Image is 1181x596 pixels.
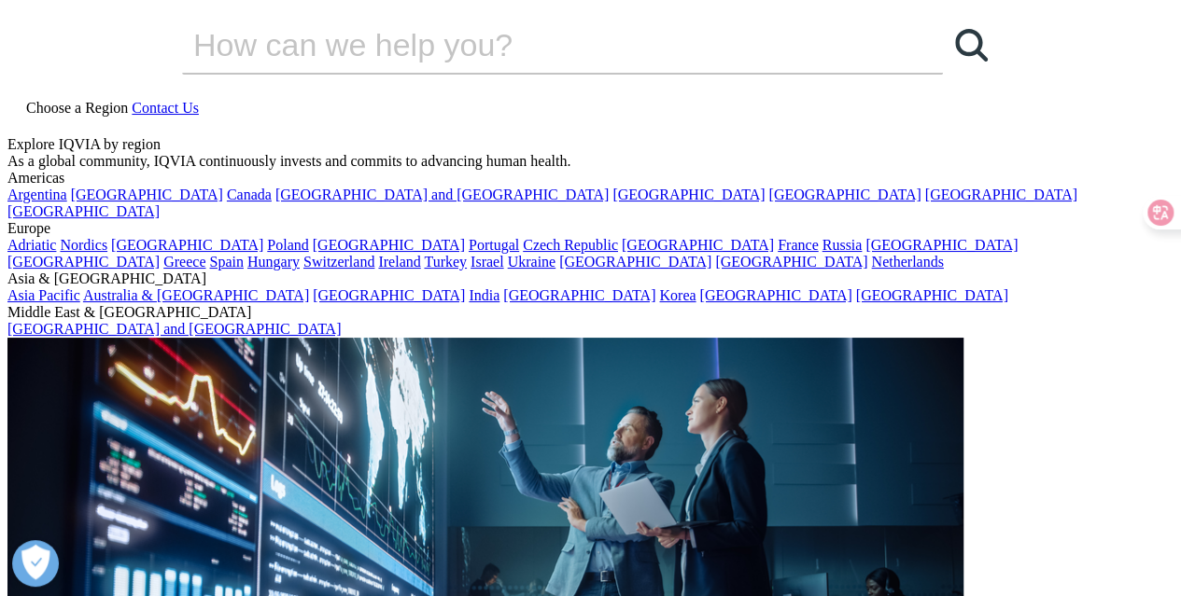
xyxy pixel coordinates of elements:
a: [GEOGRAPHIC_DATA] [111,237,263,253]
a: [GEOGRAPHIC_DATA] and [GEOGRAPHIC_DATA] [7,321,341,337]
a: Argentina [7,187,67,202]
a: [GEOGRAPHIC_DATA] [559,254,711,270]
a: [GEOGRAPHIC_DATA] [313,237,465,253]
div: Explore IQVIA by region [7,136,1174,153]
a: [GEOGRAPHIC_DATA] [865,237,1018,253]
div: Middle East & [GEOGRAPHIC_DATA] [7,304,1174,321]
a: Israel [471,254,504,270]
a: Turkey [424,254,467,270]
div: Americas [7,170,1174,187]
a: Russia [822,237,863,253]
a: [GEOGRAPHIC_DATA] [71,187,223,202]
span: Choose a Region [26,100,128,116]
a: [GEOGRAPHIC_DATA] [622,237,774,253]
a: [GEOGRAPHIC_DATA] [715,254,867,270]
a: [GEOGRAPHIC_DATA] [699,287,851,303]
a: Portugal [469,237,519,253]
a: Korea [659,287,696,303]
div: Asia & [GEOGRAPHIC_DATA] [7,270,1174,287]
a: Hungary [247,254,300,270]
a: Poland [267,237,308,253]
a: Czech Republic [523,237,618,253]
a: Search [943,17,999,73]
a: Spain [209,254,243,270]
a: Ireland [378,254,420,270]
a: India [469,287,499,303]
a: Asia Pacific [7,287,80,303]
a: Greece [163,254,205,270]
a: Adriatic [7,237,56,253]
a: [GEOGRAPHIC_DATA] [503,287,655,303]
div: Europe [7,220,1174,237]
a: Canada [227,187,272,202]
a: [GEOGRAPHIC_DATA] [925,187,1077,202]
svg: Search [955,29,988,62]
a: [GEOGRAPHIC_DATA] and [GEOGRAPHIC_DATA] [275,187,609,202]
a: [GEOGRAPHIC_DATA] [612,187,765,202]
div: As a global community, IQVIA continuously invests and commits to advancing human health. [7,153,1174,170]
a: Ukraine [508,254,556,270]
a: [GEOGRAPHIC_DATA] [7,203,160,219]
a: Switzerland [303,254,374,270]
a: [GEOGRAPHIC_DATA] [856,287,1008,303]
a: [GEOGRAPHIC_DATA] [313,287,465,303]
input: Search [182,17,890,73]
a: France [778,237,819,253]
a: [GEOGRAPHIC_DATA] [7,254,160,270]
a: [GEOGRAPHIC_DATA] [768,187,921,202]
a: Netherlands [871,254,943,270]
button: 打开偏好 [12,540,59,587]
a: Australia & [GEOGRAPHIC_DATA] [83,287,309,303]
a: Contact Us [132,100,199,116]
a: Nordics [60,237,107,253]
